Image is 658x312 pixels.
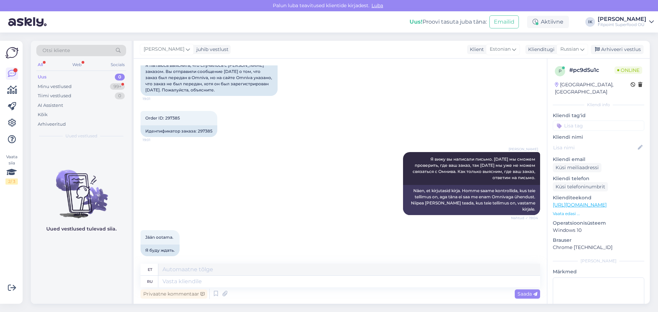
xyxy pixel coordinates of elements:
p: Brauser [553,237,644,244]
div: Näen, et kirjutasid kirja. Homme saame kontrollida, kus teie tellimus on, aga täna ei saa me enam... [403,185,540,215]
p: Uued vestlused tulevad siia. [46,225,117,233]
a: [URL][DOMAIN_NAME] [553,202,607,208]
div: Proovi tasuta juba täna: [410,18,487,26]
p: Kliendi tag'id [553,112,644,119]
input: Lisa nimi [553,144,636,151]
span: Online [614,66,642,74]
div: Fitpoint Superfood OÜ [598,22,646,27]
div: Arhiveeritud [38,121,66,128]
div: Minu vestlused [38,83,72,90]
span: Nähtud ✓ 19:04 [511,215,538,221]
div: 0 [115,92,125,99]
span: Order ID: 297385 [145,115,180,121]
button: Emailid [489,15,519,28]
div: Я буду ждать. [141,245,180,256]
div: et [148,264,152,275]
div: [PERSON_NAME] [598,16,646,22]
p: Operatsioonisüsteem [553,220,644,227]
span: 19:01 [143,96,168,101]
span: [PERSON_NAME] [144,46,184,53]
span: p [559,68,562,74]
img: Askly Logo [5,46,19,59]
div: Web [71,60,83,69]
p: Märkmed [553,268,644,275]
div: Arhiveeri vestlus [591,45,644,54]
div: All [36,60,44,69]
div: 2 / 3 [5,178,18,185]
p: Windows 10 [553,227,644,234]
div: Tiimi vestlused [38,92,71,99]
p: Kliendi nimi [553,134,644,141]
span: Luba [369,2,385,9]
b: Uus! [410,18,423,25]
span: Otsi kliente [42,47,70,54]
div: # pc9d5u1c [569,66,614,74]
input: Lisa tag [553,121,644,131]
p: Chrome [TECHNICAL_ID] [553,244,644,251]
div: Küsi telefoninumbrit [553,182,608,191]
div: Klienditugi [525,46,555,53]
div: IK [585,17,595,27]
div: Идентификатор заказа: 297385 [141,125,217,137]
div: Kõik [38,111,48,118]
p: Klienditeekond [553,194,644,201]
div: AI Assistent [38,102,63,109]
span: Russian [560,46,579,53]
span: 19:01 [143,137,168,142]
p: Kliendi email [553,156,644,163]
span: Estonian [490,46,511,53]
div: Vaata siia [5,154,18,185]
div: 99+ [110,83,125,90]
div: Kliendi info [553,102,644,108]
div: Я пытаюсь выяснить, что случилось с [PERSON_NAME] заказом. Вы отправили сообщение [DATE] о том, ч... [141,60,278,96]
div: 0 [115,74,125,80]
span: Uued vestlused [65,133,97,139]
span: [PERSON_NAME] [509,147,538,152]
div: Aktiivne [527,16,569,28]
span: Saada [517,291,537,297]
span: Я вижу вы написали письмо. [DATE] мы сможем проверить, где ваш заказ, так [DATE] мы уже не можем ... [413,157,536,180]
div: Privaatne kommentaar [141,289,207,299]
a: [PERSON_NAME]Fitpoint Superfood OÜ [598,16,654,27]
div: Uus [38,74,47,80]
span: Jään ootama. [145,235,173,240]
div: Klient [467,46,484,53]
img: No chats [31,158,132,219]
div: juhib vestlust [194,46,229,53]
div: [PERSON_NAME] [553,258,644,264]
div: [GEOGRAPHIC_DATA], [GEOGRAPHIC_DATA] [555,81,631,96]
p: Kliendi telefon [553,175,644,182]
p: Vaata edasi ... [553,211,644,217]
div: Socials [109,60,126,69]
span: 19:05 [143,257,168,262]
div: ru [147,276,153,287]
div: Küsi meiliaadressi [553,163,601,172]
